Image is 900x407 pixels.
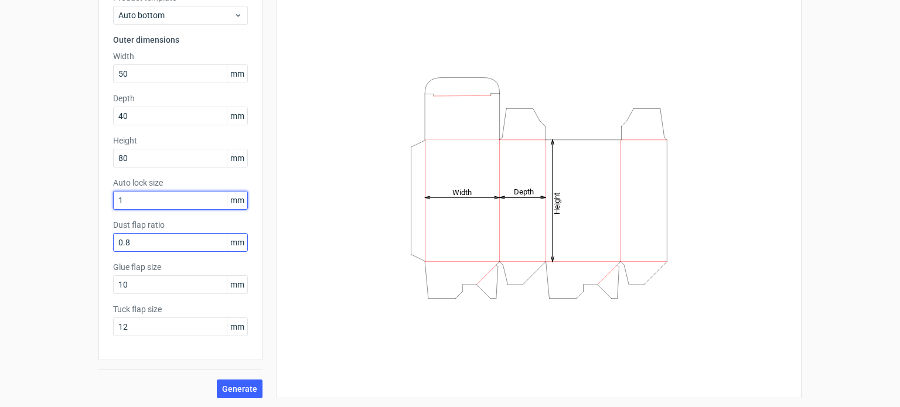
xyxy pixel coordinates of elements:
[553,192,561,214] tspan: Height
[227,107,247,125] span: mm
[227,191,247,209] span: mm
[113,93,248,104] label: Depth
[217,379,262,398] button: Generate
[113,261,248,273] label: Glue flap size
[227,65,247,83] span: mm
[227,276,247,293] span: mm
[452,187,472,196] tspan: Width
[113,303,248,315] label: Tuck flap size
[514,187,534,196] tspan: Depth
[113,177,248,189] label: Auto lock size
[227,149,247,167] span: mm
[113,50,248,62] label: Width
[227,234,247,251] span: mm
[222,385,257,393] span: Generate
[227,318,247,336] span: mm
[113,135,248,146] label: Height
[113,34,248,46] h3: Outer dimensions
[118,9,234,21] span: Auto bottom
[113,219,248,231] label: Dust flap ratio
